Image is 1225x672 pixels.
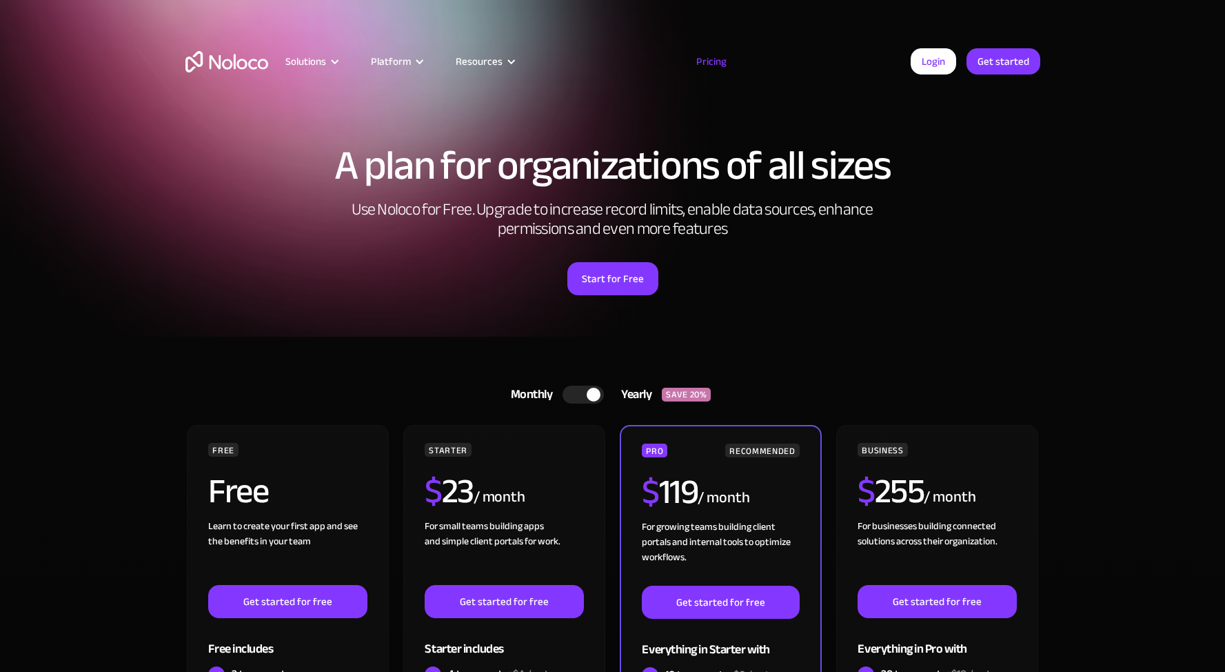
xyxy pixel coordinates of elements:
span: $ [425,459,442,524]
div: Platform [371,52,411,70]
div: Platform [354,52,438,70]
div: For businesses building connected solutions across their organization. ‍ [858,519,1016,585]
div: / month [924,486,975,508]
div: Monthly [494,384,563,405]
a: Get started [966,48,1040,75]
a: home [185,51,268,72]
a: Pricing [679,52,744,70]
h2: 23 [425,474,474,508]
div: Solutions [268,52,354,70]
div: FREE [208,443,239,457]
span: $ [858,459,875,524]
span: $ [642,459,659,524]
h2: Free [208,474,268,508]
div: For small teams building apps and simple client portals for work. ‍ [425,519,583,585]
a: Get started for free [858,585,1016,618]
a: Start for Free [567,262,658,295]
div: Resources [438,52,530,70]
h2: 255 [858,474,924,508]
a: Get started for free [208,585,367,618]
div: Free includes [208,618,367,663]
div: Starter includes [425,618,583,663]
div: BUSINESS [858,443,907,457]
h1: A plan for organizations of all sizes [185,145,1040,186]
div: SAVE 20% [662,388,711,402]
div: Yearly [604,384,662,405]
h2: 119 [642,475,698,509]
div: RECOMMENDED [725,444,799,457]
div: Resources [456,52,503,70]
div: Everything in Pro with [858,618,1016,663]
div: Everything in Starter with [642,619,799,664]
div: / month [474,486,525,508]
a: Login [911,48,956,75]
div: PRO [642,444,667,457]
div: / month [698,487,749,509]
div: Learn to create your first app and see the benefits in your team ‍ [208,519,367,585]
h2: Use Noloco for Free. Upgrade to increase record limits, enable data sources, enhance permissions ... [337,200,889,239]
div: Solutions [285,52,326,70]
div: For growing teams building client portals and internal tools to optimize workflows. [642,520,799,586]
div: STARTER [425,443,471,457]
a: Get started for free [642,586,799,619]
a: Get started for free [425,585,583,618]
